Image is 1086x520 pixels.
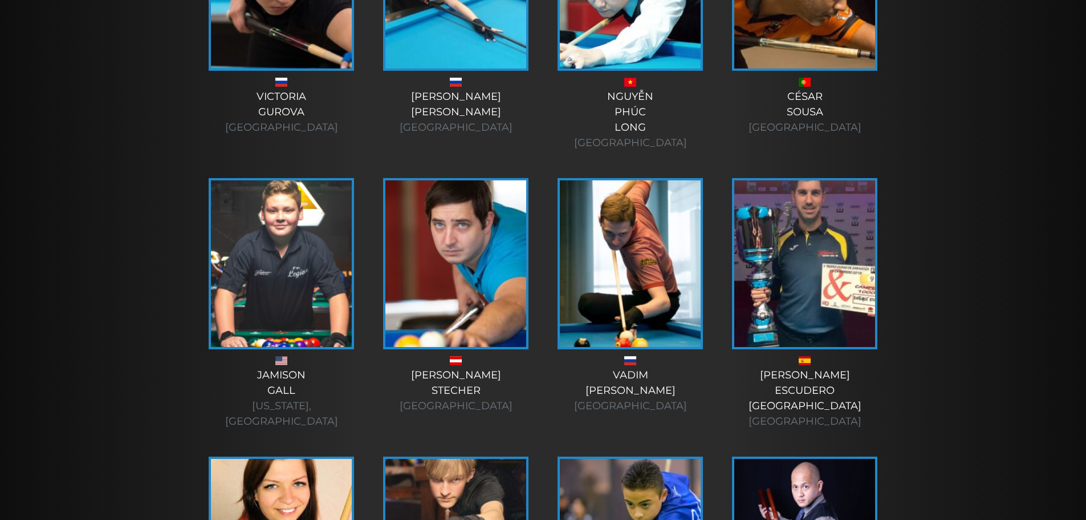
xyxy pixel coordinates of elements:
[729,178,881,429] a: [PERSON_NAME]Escudero[GEOGRAPHIC_DATA] [GEOGRAPHIC_DATA]
[206,89,357,135] div: Victoria Gurova
[555,368,706,414] div: Vadim [PERSON_NAME]
[729,89,881,135] div: César Sousa
[555,89,706,151] div: Nguyễn Phúc Long
[380,398,532,414] div: [GEOGRAPHIC_DATA]
[206,120,357,135] div: [GEOGRAPHIC_DATA]
[555,178,706,414] a: Vadim[PERSON_NAME] [GEOGRAPHIC_DATA]
[734,180,875,347] img: Enric-Escudero-Burgos-2-225x320.jpg
[380,178,532,414] a: [PERSON_NAME]Stecher [GEOGRAPHIC_DATA]
[380,368,532,414] div: [PERSON_NAME] Stecher
[729,120,881,135] div: [GEOGRAPHIC_DATA]
[206,178,357,429] a: JamisonGall [US_STATE], [GEOGRAPHIC_DATA]
[380,120,532,135] div: [GEOGRAPHIC_DATA]
[211,180,352,347] img: jamison-gall-225x320.png
[206,398,357,429] div: [US_STATE], [GEOGRAPHIC_DATA]
[206,368,357,429] div: Jamison Gall
[729,368,881,429] div: [PERSON_NAME] Escudero [GEOGRAPHIC_DATA]
[729,414,881,429] div: [GEOGRAPHIC_DATA]
[555,135,706,151] div: [GEOGRAPHIC_DATA]
[560,180,701,347] img: vadim-profile-1-225x320.jpg
[555,398,706,414] div: [GEOGRAPHIC_DATA]
[385,180,526,347] img: marcel-stecher-2-225x320.jpg
[380,89,532,135] div: [PERSON_NAME] [PERSON_NAME]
